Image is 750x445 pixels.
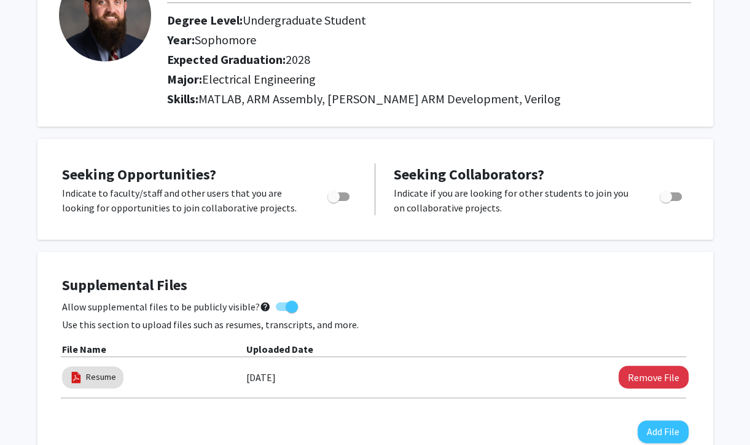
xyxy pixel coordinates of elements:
[619,366,689,388] button: Remove Resume File
[394,186,636,215] p: Indicate if you are looking for other students to join you on collaborative projects.
[286,52,310,67] span: 2028
[62,343,106,355] b: File Name
[243,12,366,28] span: Undergraduate Student
[62,299,271,314] span: Allow supplemental files to be publicly visible?
[260,299,271,314] mat-icon: help
[167,13,635,28] h2: Degree Level:
[198,91,561,106] span: MATLAB, ARM Assembly, [PERSON_NAME] ARM Development, Verilog
[655,186,689,204] div: Toggle
[62,186,304,215] p: Indicate to faculty/staff and other users that you are looking for opportunities to join collabor...
[195,32,256,47] span: Sophomore
[86,371,116,384] a: Resume
[394,165,544,184] span: Seeking Collaborators?
[62,317,689,332] p: Use this section to upload files such as resumes, transcripts, and more.
[167,52,635,67] h2: Expected Graduation:
[202,71,316,87] span: Electrical Engineering
[246,367,276,388] label: [DATE]
[9,390,52,436] iframe: Chat
[62,277,689,294] h4: Supplemental Files
[69,371,83,384] img: pdf_icon.png
[167,33,635,47] h2: Year:
[62,165,216,184] span: Seeking Opportunities?
[167,72,691,87] h2: Major:
[322,186,356,204] div: Toggle
[167,92,691,106] h2: Skills:
[246,343,313,355] b: Uploaded Date
[638,420,689,443] button: Add File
